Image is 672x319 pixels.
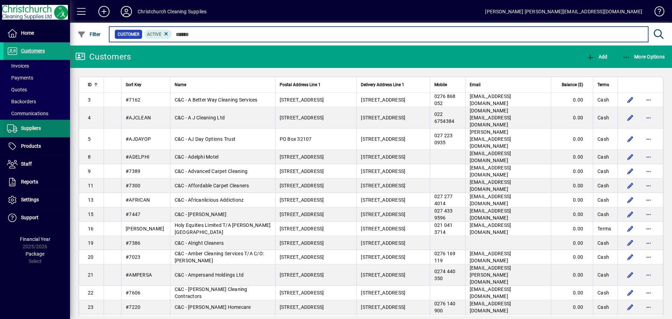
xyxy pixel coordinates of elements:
a: Payments [3,72,70,84]
span: [EMAIL_ADDRESS][PERSON_NAME][DOMAIN_NAME] [470,265,511,285]
a: Backorders [3,96,70,108]
span: C&C - AJ Day Options Trust [175,136,236,142]
span: [EMAIL_ADDRESS][DOMAIN_NAME] [470,165,511,178]
span: #AMPERSA [126,272,152,278]
span: 15 [88,211,94,217]
span: [STREET_ADDRESS] [280,197,324,203]
a: Support [3,209,70,227]
button: More options [643,223,654,234]
button: More options [643,209,654,220]
button: More options [643,94,654,105]
span: Products [21,143,41,149]
span: C&C - A J Cleaning Ltd [175,115,225,120]
span: #AFRICAN [126,197,150,203]
span: [STREET_ADDRESS] [361,226,405,231]
button: More options [643,269,654,280]
span: 021 041 3714 [434,222,453,235]
span: [EMAIL_ADDRESS][DOMAIN_NAME] [470,251,511,263]
span: 0274 440 350 [434,269,456,281]
span: [STREET_ADDRESS] [361,168,405,174]
span: Add [586,54,607,60]
button: More options [643,287,654,298]
span: [STREET_ADDRESS] [280,226,324,231]
span: Cash [597,240,609,247]
span: 0276 868 052 [434,93,456,106]
span: [PERSON_NAME] [126,226,164,231]
button: Edit [625,194,636,206]
span: #7386 [126,240,140,246]
span: [DOMAIN_NAME][EMAIL_ADDRESS][DOMAIN_NAME] [470,108,511,127]
span: #7162 [126,97,140,103]
button: Edit [625,301,636,313]
span: 027 277 4014 [434,194,453,206]
span: #7220 [126,304,140,310]
div: Name [175,81,271,89]
span: C&C - [PERSON_NAME] Homecare [175,304,251,310]
button: More options [643,133,654,145]
a: Staff [3,155,70,173]
span: Sort Key [126,81,141,89]
span: Reports [21,179,38,185]
span: 21 [88,272,94,278]
span: Cash [597,196,609,203]
span: Filter [77,32,101,37]
span: [EMAIL_ADDRESS][DOMAIN_NAME] [470,222,511,235]
span: 3 [88,97,91,103]
span: Quotes [7,87,27,92]
span: Cash [597,271,609,278]
button: Add [584,50,609,63]
span: [STREET_ADDRESS] [361,154,405,160]
span: Suppliers [21,125,41,131]
span: Cash [597,168,609,175]
span: Holy Equities Limited T/A [PERSON_NAME][GEOGRAPHIC_DATA] [175,222,271,235]
span: Balance ($) [562,81,583,89]
span: More Options [622,54,665,60]
span: [EMAIL_ADDRESS][DOMAIN_NAME] [470,151,511,163]
span: [STREET_ADDRESS] [280,183,324,188]
span: [STREET_ADDRESS] [361,254,405,260]
span: 16 [88,226,94,231]
span: [EMAIL_ADDRESS][DOMAIN_NAME] [470,208,511,221]
span: 20 [88,254,94,260]
span: Cash [597,96,609,103]
span: [STREET_ADDRESS] [280,97,324,103]
a: Settings [3,191,70,209]
button: More Options [621,50,667,63]
span: Name [175,81,186,89]
span: Email [470,81,481,89]
td: 0.00 [551,93,593,107]
span: [STREET_ADDRESS] [280,154,324,160]
td: 0.00 [551,236,593,250]
span: [STREET_ADDRESS] [280,168,324,174]
span: #7447 [126,211,140,217]
span: PO Box 32107 [280,136,312,142]
span: [STREET_ADDRESS] [361,240,405,246]
span: [STREET_ADDRESS] [361,115,405,120]
span: Payments [7,75,33,81]
span: [STREET_ADDRESS] [361,183,405,188]
span: Cash [597,153,609,160]
span: [STREET_ADDRESS] [361,211,405,217]
button: Edit [625,133,636,145]
span: [EMAIL_ADDRESS][DOMAIN_NAME] [470,301,511,313]
span: Delivery Address Line 1 [361,81,404,89]
td: 0.00 [551,207,593,222]
button: Edit [625,166,636,177]
span: [STREET_ADDRESS] [280,240,324,246]
span: #7389 [126,168,140,174]
td: 0.00 [551,300,593,314]
span: Postal Address Line 1 [280,81,321,89]
span: Cash [597,254,609,261]
span: [STREET_ADDRESS] [280,254,324,260]
span: Financial Year [20,236,50,242]
span: C&C - A Better Way Cleaning Services [175,97,258,103]
span: 9 [88,168,91,174]
span: C&C - Africanlicious Addictionz [175,197,244,203]
span: C&C - Ampersand Holdings Ltd [175,272,244,278]
span: 0276 140 900 [434,301,456,313]
td: 0.00 [551,264,593,286]
a: Communications [3,108,70,119]
button: Edit [625,237,636,249]
span: Customers [21,48,45,54]
span: [EMAIL_ADDRESS][DOMAIN_NAME] [470,93,511,106]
